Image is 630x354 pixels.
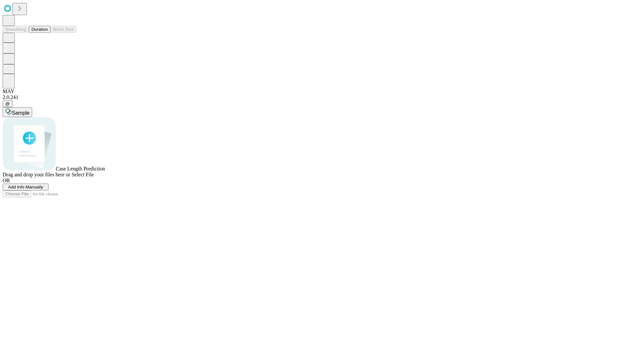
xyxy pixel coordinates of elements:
[3,88,627,94] div: MAY
[56,166,105,171] span: Case Length Prediction
[51,26,76,33] button: Block Size
[5,101,10,106] span: @
[12,110,30,116] span: Sample
[3,100,12,107] button: @
[3,184,49,190] button: Add Info Manually
[3,172,70,177] span: Drag and drop your files here or
[3,107,32,117] button: Sample
[8,185,43,189] span: Add Info Manually
[29,26,51,33] button: Duration
[3,26,29,33] button: Smoothing
[72,172,94,177] span: Select File
[3,178,10,183] span: OR
[3,94,627,100] div: 2.0.241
